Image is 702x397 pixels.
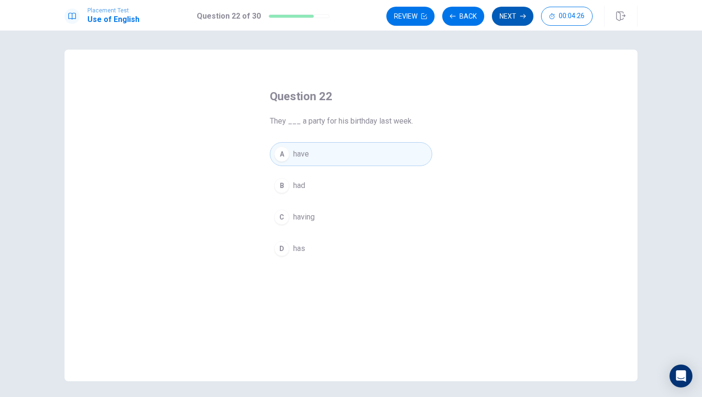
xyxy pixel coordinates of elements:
span: have [293,148,309,160]
button: Chaving [270,205,432,229]
button: Ahave [270,142,432,166]
button: Back [442,7,484,26]
div: Open Intercom Messenger [670,365,692,387]
span: had [293,180,305,191]
h1: Use of English [87,14,139,25]
button: 00:04:26 [541,7,593,26]
span: Placement Test [87,7,139,14]
span: They ___ a party for his birthday last week. [270,115,432,127]
button: Next [492,7,533,26]
button: Bhad [270,174,432,198]
button: Review [386,7,435,26]
h1: Question 22 of 30 [197,10,261,22]
button: Dhas [270,237,432,261]
div: D [274,241,289,256]
span: having [293,211,315,223]
div: B [274,178,289,193]
h4: Question 22 [270,89,432,104]
div: A [274,146,289,162]
span: 00:04:26 [559,12,585,20]
span: has [293,243,305,254]
div: C [274,209,289,225]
